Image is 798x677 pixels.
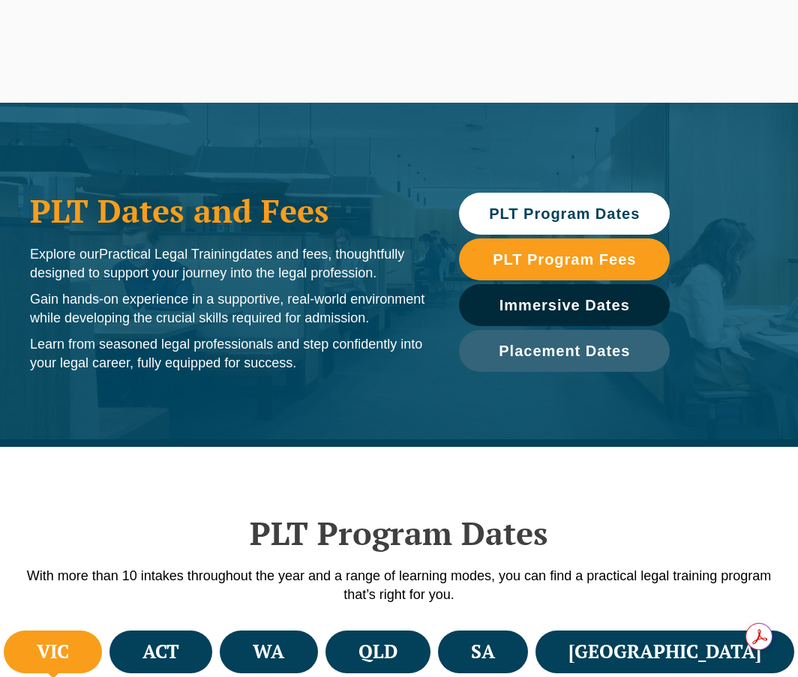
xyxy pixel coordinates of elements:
h2: PLT Program Dates [15,514,783,552]
a: PLT Program Fees [459,238,670,280]
p: With more than 10 intakes throughout the year and a range of learning modes, you can find a pract... [15,567,783,604]
p: Gain hands-on experience in a supportive, real-world environment while developing the crucial ski... [30,290,429,328]
h4: WA [253,640,284,664]
h4: QLD [358,640,397,664]
span: Immersive Dates [499,298,630,313]
a: Placement Dates [459,330,670,372]
a: Immersive Dates [459,284,670,326]
h4: VIC [37,640,69,664]
span: PLT Program Dates [489,206,640,221]
h1: PLT Dates and Fees [30,192,429,229]
span: Practical Legal Training [99,247,239,262]
h4: SA [471,640,495,664]
span: Placement Dates [499,343,630,358]
a: PLT Program Dates [459,193,670,235]
p: Explore our dates and fees, thoughtfully designed to support your journey into the legal profession. [30,245,429,283]
span: PLT Program Fees [493,252,636,267]
h4: [GEOGRAPHIC_DATA] [568,640,761,664]
h4: ACT [142,640,179,664]
p: Learn from seasoned legal professionals and step confidently into your legal career, fully equipp... [30,335,429,373]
